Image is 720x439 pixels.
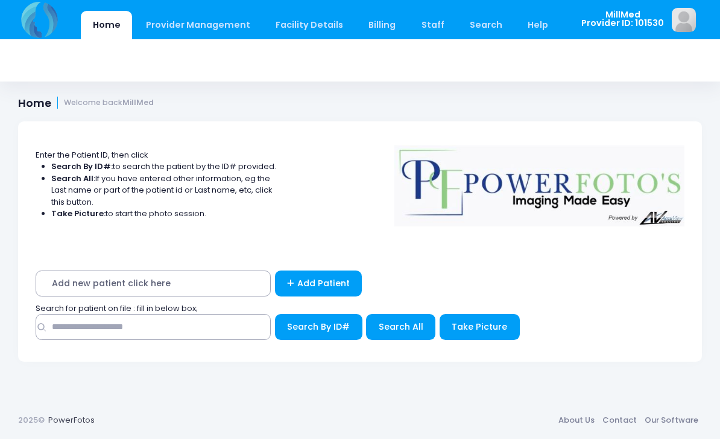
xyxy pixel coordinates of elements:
[458,11,514,39] a: Search
[409,11,456,39] a: Staff
[51,208,106,219] strong: Take Picture:
[581,10,664,28] span: MillMed Provider ID: 101530
[379,321,423,333] span: Search All
[440,314,520,340] button: Take Picture
[36,149,148,161] span: Enter the Patient ID, then click
[18,97,154,109] h1: Home
[48,414,95,426] a: PowerFotos
[554,409,598,431] a: About Us
[275,271,362,296] a: Add Patient
[36,271,271,296] span: Add new patient click here
[672,8,696,32] img: image
[357,11,408,39] a: Billing
[598,409,640,431] a: Contact
[366,314,435,340] button: Search All
[275,314,362,340] button: Search By ID#
[516,11,560,39] a: Help
[64,98,154,107] small: Welcome back
[81,11,132,39] a: Home
[452,321,507,333] span: Take Picture
[51,208,277,220] li: to start the photo session.
[264,11,355,39] a: Facility Details
[640,409,702,431] a: Our Software
[287,321,350,333] span: Search By ID#
[51,173,277,208] li: If you have entered other information, eg the Last name or part of the patient id or Last name, e...
[51,173,95,184] strong: Search All:
[134,11,262,39] a: Provider Management
[36,303,198,314] span: Search for patient on file : fill in below box;
[122,97,154,107] strong: MillMed
[18,414,45,426] span: 2025©
[389,137,690,226] img: Logo
[51,161,113,172] strong: Search By ID#:
[51,161,277,173] li: to search the patient by the ID# provided.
